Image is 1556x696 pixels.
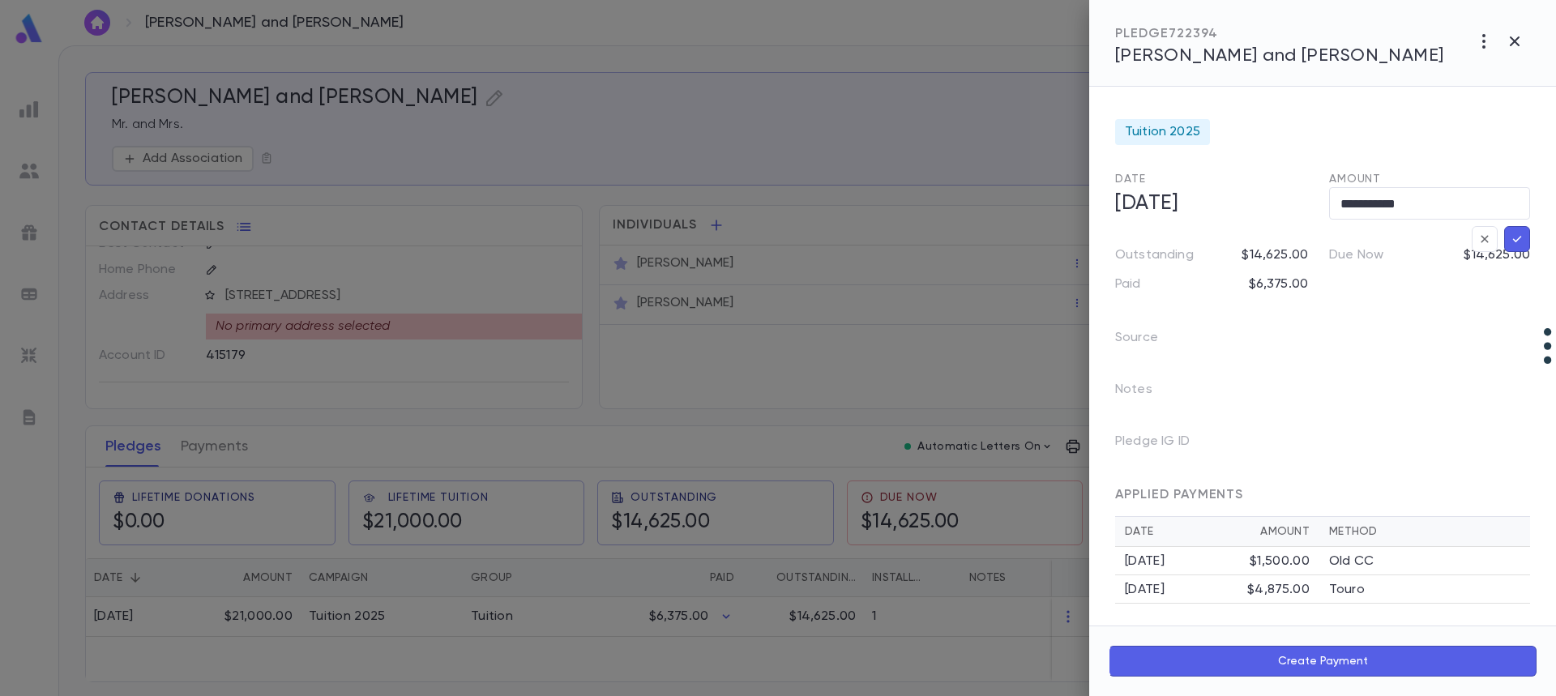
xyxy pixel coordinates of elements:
p: Pledge IG ID [1115,429,1216,461]
p: $6,375.00 [1249,276,1308,292]
h5: [DATE] [1105,187,1316,221]
p: Old CC [1329,553,1374,570]
p: Source [1115,325,1184,357]
div: Amount [1260,525,1310,538]
th: Method [1319,517,1530,547]
span: Date [1115,173,1145,185]
p: Outstanding [1115,247,1194,263]
span: Tuition 2025 [1125,124,1200,140]
p: Notes [1115,377,1178,409]
div: Tuition 2025 [1115,119,1210,145]
span: [PERSON_NAME] and [PERSON_NAME] [1115,47,1444,65]
span: Amount [1329,173,1381,185]
div: $1,500.00 [1250,553,1310,570]
p: $14,625.00 [1242,247,1308,263]
button: Create Payment [1109,646,1537,677]
div: Date [1125,525,1260,538]
p: Due Now [1329,247,1383,263]
p: Touro [1329,582,1365,598]
div: PLEDGE 722394 [1115,26,1444,42]
span: APPLIED PAYMENTS [1115,489,1243,502]
p: Paid [1115,276,1141,292]
div: $4,875.00 [1247,582,1310,598]
div: [DATE] [1125,582,1247,598]
div: [DATE] [1125,553,1250,570]
p: $14,625.00 [1464,247,1530,263]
